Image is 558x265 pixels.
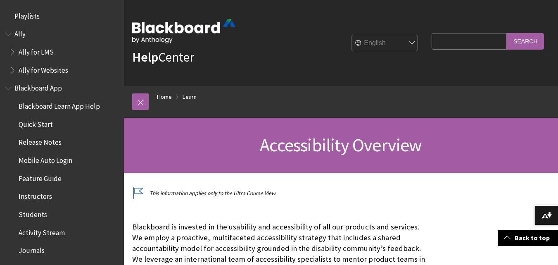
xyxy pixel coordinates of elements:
[157,92,172,102] a: Home
[14,27,26,38] span: Ally
[19,208,47,219] span: Students
[132,49,158,65] strong: Help
[5,9,119,23] nav: Book outline for Playlists
[260,134,422,156] span: Accessibility Overview
[19,136,62,147] span: Release Notes
[19,172,62,183] span: Feature Guide
[14,81,62,93] span: Blackboard App
[183,92,197,102] a: Learn
[132,19,235,43] img: Blackboard by Anthology
[19,63,68,74] span: Ally for Websites
[132,189,427,197] p: This information applies only to the Ultra Course View.
[19,153,72,165] span: Mobile Auto Login
[19,45,54,56] span: Ally for LMS
[14,9,40,20] span: Playlists
[19,117,53,129] span: Quick Start
[19,190,52,201] span: Instructors
[352,35,418,52] select: Site Language Selector
[19,99,100,110] span: Blackboard Learn App Help
[5,27,119,77] nav: Book outline for Anthology Ally Help
[498,230,558,246] a: Back to top
[507,33,544,49] input: Search
[19,244,45,255] span: Journals
[132,49,194,65] a: HelpCenter
[19,226,65,237] span: Activity Stream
